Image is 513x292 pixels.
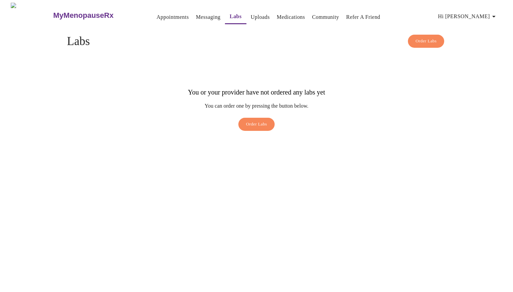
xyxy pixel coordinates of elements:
[154,10,191,24] button: Appointments
[230,12,242,21] a: Labs
[188,88,325,96] h3: You or your provider have not ordered any labs yet
[246,120,267,128] span: Order Labs
[193,10,223,24] button: Messaging
[52,4,140,27] a: MyMenopauseRx
[274,10,308,24] button: Medications
[438,12,498,21] span: Hi [PERSON_NAME]
[248,10,273,24] button: Uploads
[416,37,437,45] span: Order Labs
[238,118,275,131] button: Order Labs
[309,10,342,24] button: Community
[435,10,501,23] button: Hi [PERSON_NAME]
[277,12,305,22] a: Medications
[343,10,383,24] button: Refer a Friend
[196,12,220,22] a: Messaging
[67,35,446,48] h4: Labs
[346,12,380,22] a: Refer a Friend
[251,12,270,22] a: Uploads
[188,103,325,109] p: You can order one by pressing the button below.
[225,10,246,24] button: Labs
[237,118,277,134] a: Order Labs
[312,12,339,22] a: Community
[53,11,114,20] h3: MyMenopauseRx
[156,12,189,22] a: Appointments
[408,35,445,48] button: Order Labs
[11,3,52,28] img: MyMenopauseRx Logo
